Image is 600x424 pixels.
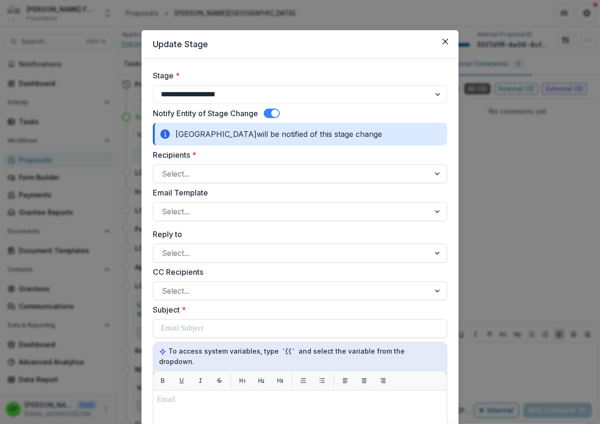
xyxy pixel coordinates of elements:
div: [GEOGRAPHIC_DATA] will be notified of this stage change [153,123,447,145]
button: Align right [375,373,391,388]
button: H3 [273,373,288,388]
button: Close [438,34,453,49]
button: Align center [357,373,372,388]
label: Reply to [153,229,442,240]
button: List [315,373,330,388]
button: Align left [338,373,353,388]
label: CC Recipients [153,266,442,278]
button: Italic [193,373,208,388]
button: Strikethrough [212,373,227,388]
label: Email Template [153,187,442,198]
label: Recipients [153,149,442,161]
button: Bold [155,373,170,388]
p: To access system variables, type and select the variable from the dropdown. [159,346,441,366]
button: H1 [235,373,250,388]
button: H2 [254,373,269,388]
button: Underline [174,373,189,388]
label: Stage [153,70,442,81]
button: List [296,373,311,388]
label: Subject [153,304,442,315]
code: `{{` [281,347,297,356]
header: Update Stage [142,30,458,59]
label: Notify Entity of Stage Change [153,108,258,119]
